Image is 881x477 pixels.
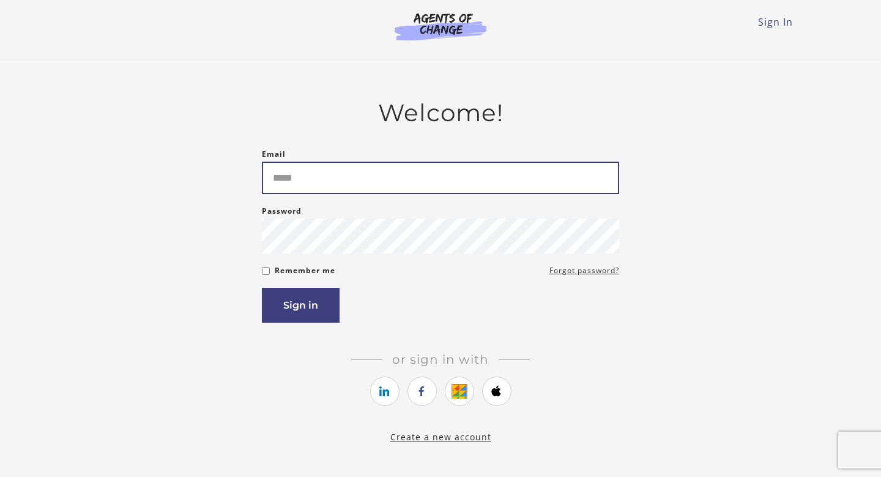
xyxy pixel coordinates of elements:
[262,204,302,219] label: Password
[390,431,491,443] a: Create a new account
[407,377,437,406] a: https://courses.thinkific.com/users/auth/facebook?ss%5Breferral%5D=&ss%5Buser_return_to%5D=&ss%5B...
[382,352,499,367] span: Or sign in with
[262,288,340,323] button: Sign in
[262,147,286,162] label: Email
[262,99,619,127] h2: Welcome!
[370,377,400,406] a: https://courses.thinkific.com/users/auth/linkedin?ss%5Breferral%5D=&ss%5Buser_return_to%5D=&ss%5B...
[549,263,619,278] a: Forgot password?
[382,12,499,40] img: Agents of Change Logo
[482,377,511,406] a: https://courses.thinkific.com/users/auth/apple?ss%5Breferral%5D=&ss%5Buser_return_to%5D=&ss%5Bvis...
[445,377,474,406] a: https://courses.thinkific.com/users/auth/google?ss%5Breferral%5D=&ss%5Buser_return_to%5D=&ss%5Bvi...
[758,15,793,29] a: Sign In
[275,263,335,278] label: Remember me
